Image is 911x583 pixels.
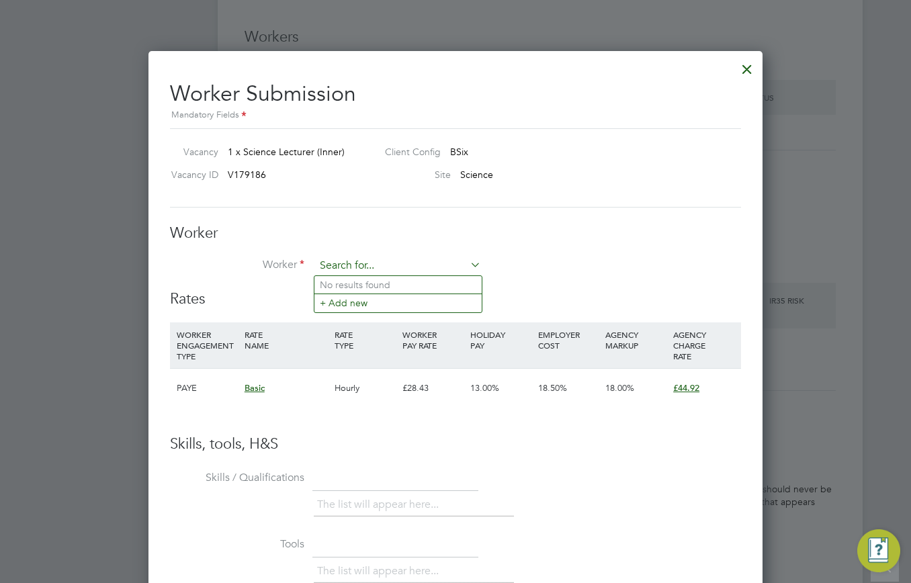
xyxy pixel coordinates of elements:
[228,169,266,181] span: V179186
[170,471,304,485] label: Skills / Qualifications
[170,258,304,272] label: Worker
[314,294,482,312] li: + Add new
[170,108,741,123] div: Mandatory Fields
[170,537,304,551] label: Tools
[399,369,467,408] div: £28.43
[470,382,499,394] span: 13.00%
[241,322,331,357] div: RATE NAME
[170,435,741,454] h3: Skills, tools, H&S
[170,70,741,123] h2: Worker Submission
[535,322,603,357] div: EMPLOYER COST
[165,146,218,158] label: Vacancy
[317,496,444,514] li: The list will appear here...
[314,276,482,294] li: No results found
[173,369,241,408] div: PAYE
[450,146,468,158] span: BSix
[165,169,218,181] label: Vacancy ID
[228,146,345,158] span: 1 x Science Lecturer (Inner)
[602,322,670,357] div: AGENCY MARKUP
[170,224,741,243] h3: Worker
[331,369,399,408] div: Hourly
[331,322,399,357] div: RATE TYPE
[673,382,699,394] span: £44.92
[374,146,441,158] label: Client Config
[857,529,900,572] button: Engage Resource Center
[374,169,451,181] label: Site
[315,256,481,276] input: Search for...
[538,382,567,394] span: 18.50%
[170,289,741,309] h3: Rates
[173,322,241,368] div: WORKER ENGAGEMENT TYPE
[605,382,634,394] span: 18.00%
[467,322,535,357] div: HOLIDAY PAY
[670,322,738,368] div: AGENCY CHARGE RATE
[460,169,493,181] span: Science
[245,382,265,394] span: Basic
[317,562,444,580] li: The list will appear here...
[399,322,467,357] div: WORKER PAY RATE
